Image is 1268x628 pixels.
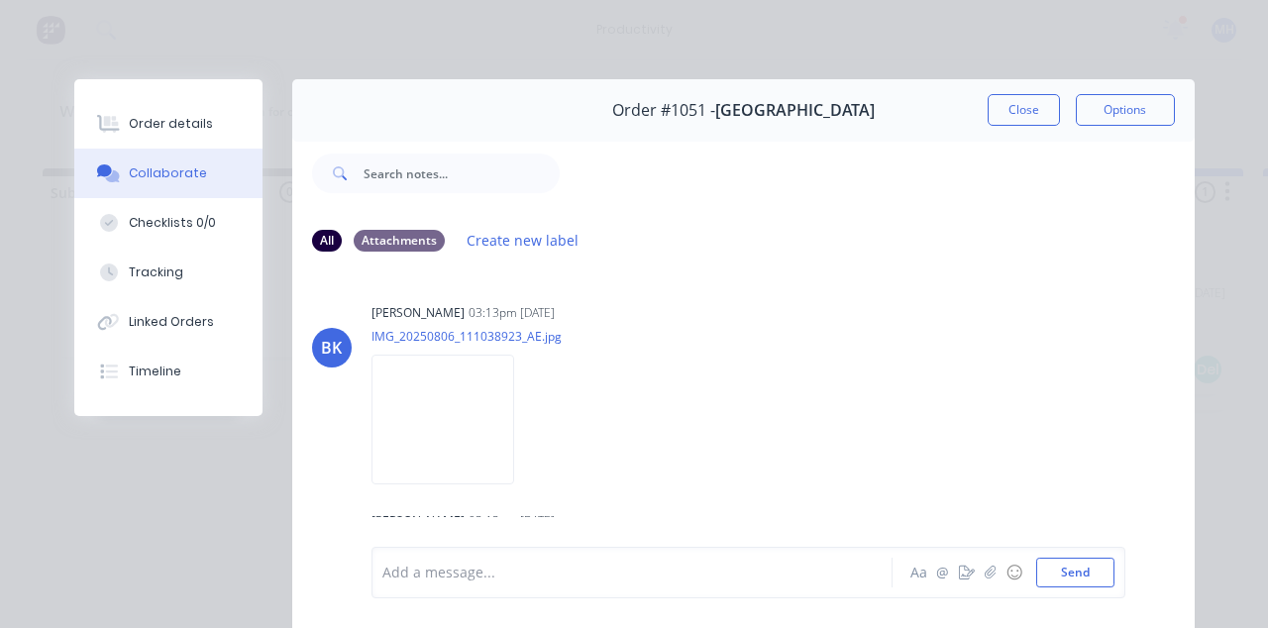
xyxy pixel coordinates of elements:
button: Linked Orders [74,297,263,347]
button: Checklists 0/0 [74,198,263,248]
div: Collaborate [129,164,207,182]
div: 03:13pm [DATE] [469,512,555,530]
div: Tracking [129,263,183,281]
div: All [312,230,342,252]
div: 03:13pm [DATE] [469,304,555,322]
button: ☺ [1003,561,1026,584]
input: Search notes... [364,154,560,193]
span: Order #1051 - [612,101,715,120]
button: Order details [74,99,263,149]
button: Timeline [74,347,263,396]
div: Timeline [129,363,181,380]
button: Close [988,94,1060,126]
button: Create new label [457,227,589,254]
div: Checklists 0/0 [129,214,216,232]
button: Collaborate [74,149,263,198]
span: [GEOGRAPHIC_DATA] [715,101,875,120]
div: [PERSON_NAME] [371,512,465,530]
p: IMG_20250806_111038923_AE.jpg [371,328,562,345]
div: Linked Orders [129,313,214,331]
div: Attachments [354,230,445,252]
div: BK [321,336,342,360]
button: Tracking [74,248,263,297]
button: @ [931,561,955,584]
div: [PERSON_NAME] [371,304,465,322]
button: Options [1076,94,1175,126]
button: Aa [907,561,931,584]
button: Send [1036,558,1114,587]
div: Order details [129,115,213,133]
